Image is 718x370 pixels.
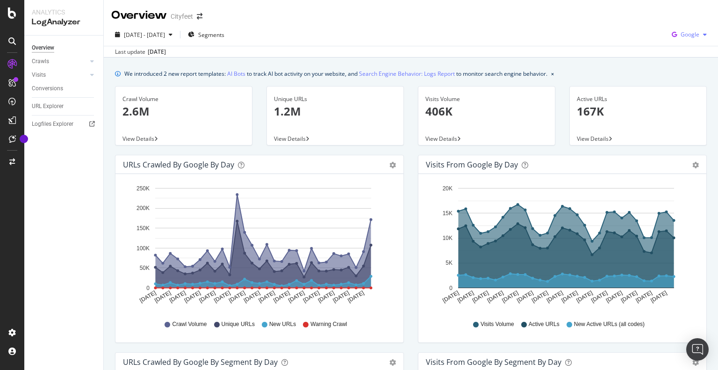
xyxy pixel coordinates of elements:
[274,135,306,143] span: View Details
[140,265,150,271] text: 50K
[486,290,505,304] text: [DATE]
[471,290,490,304] text: [DATE]
[443,235,452,241] text: 10K
[481,320,514,328] span: Visits Volume
[32,102,97,111] a: URL Explorer
[197,13,202,20] div: arrow-right-arrow-left
[501,290,520,304] text: [DATE]
[115,69,707,79] div: info banner
[425,95,548,103] div: Visits Volume
[529,320,560,328] span: Active URLs
[198,290,217,304] text: [DATE]
[228,290,246,304] text: [DATE]
[258,290,276,304] text: [DATE]
[546,290,564,304] text: [DATE]
[574,320,645,328] span: New Active URLs (all codes)
[441,290,460,304] text: [DATE]
[302,290,321,304] text: [DATE]
[274,103,396,119] p: 1.2M
[443,185,452,192] text: 20K
[269,320,296,328] span: New URLs
[317,290,336,304] text: [DATE]
[32,7,96,17] div: Analytics
[32,43,97,53] a: Overview
[198,31,224,39] span: Segments
[389,162,396,168] div: gear
[124,69,547,79] div: We introduced 2 new report templates: to track AI bot activity on your website, and to monitor se...
[605,290,624,304] text: [DATE]
[443,210,452,217] text: 15K
[123,160,234,169] div: URLs Crawled by Google by day
[274,95,396,103] div: Unique URLs
[426,160,518,169] div: Visits from Google by day
[635,290,653,304] text: [DATE]
[168,290,187,304] text: [DATE]
[425,135,457,143] span: View Details
[531,290,549,304] text: [DATE]
[692,162,699,168] div: gear
[222,320,255,328] span: Unique URLs
[577,103,699,119] p: 167K
[153,290,172,304] text: [DATE]
[32,70,46,80] div: Visits
[346,290,365,304] text: [DATE]
[171,12,193,21] div: Cityfeet
[620,290,639,304] text: [DATE]
[122,95,245,103] div: Crawl Volume
[273,290,291,304] text: [DATE]
[577,135,609,143] span: View Details
[449,285,452,291] text: 0
[136,205,150,212] text: 200K
[32,119,73,129] div: Logfiles Explorer
[32,70,87,80] a: Visits
[575,290,594,304] text: [DATE]
[172,320,207,328] span: Crawl Volume
[32,84,97,94] a: Conversions
[111,27,176,42] button: [DATE] - [DATE]
[148,48,166,56] div: [DATE]
[123,357,278,367] div: URLs Crawled by Google By Segment By Day
[686,338,709,361] div: Open Intercom Messenger
[32,57,49,66] div: Crawls
[426,181,696,312] svg: A chart.
[681,30,699,38] span: Google
[560,290,579,304] text: [DATE]
[183,290,202,304] text: [DATE]
[136,245,150,252] text: 100K
[359,69,455,79] a: Search Engine Behavior: Logs Report
[20,135,28,143] div: Tooltip anchor
[32,17,96,28] div: LogAnalyzer
[115,48,166,56] div: Last update
[136,225,150,232] text: 150K
[122,135,154,143] span: View Details
[227,69,245,79] a: AI Bots
[425,103,548,119] p: 406K
[122,103,245,119] p: 2.6M
[32,84,63,94] div: Conversions
[516,290,534,304] text: [DATE]
[577,95,699,103] div: Active URLs
[332,290,351,304] text: [DATE]
[123,181,393,312] svg: A chart.
[649,290,668,304] text: [DATE]
[668,27,711,42] button: Google
[549,67,556,80] button: close banner
[590,290,609,304] text: [DATE]
[32,43,54,53] div: Overview
[184,27,228,42] button: Segments
[111,7,167,23] div: Overview
[124,31,165,39] span: [DATE] - [DATE]
[445,260,452,267] text: 5K
[243,290,261,304] text: [DATE]
[389,359,396,366] div: gear
[213,290,231,304] text: [DATE]
[426,357,561,367] div: Visits from Google By Segment By Day
[692,359,699,366] div: gear
[456,290,475,304] text: [DATE]
[32,57,87,66] a: Crawls
[32,102,64,111] div: URL Explorer
[287,290,306,304] text: [DATE]
[32,119,97,129] a: Logfiles Explorer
